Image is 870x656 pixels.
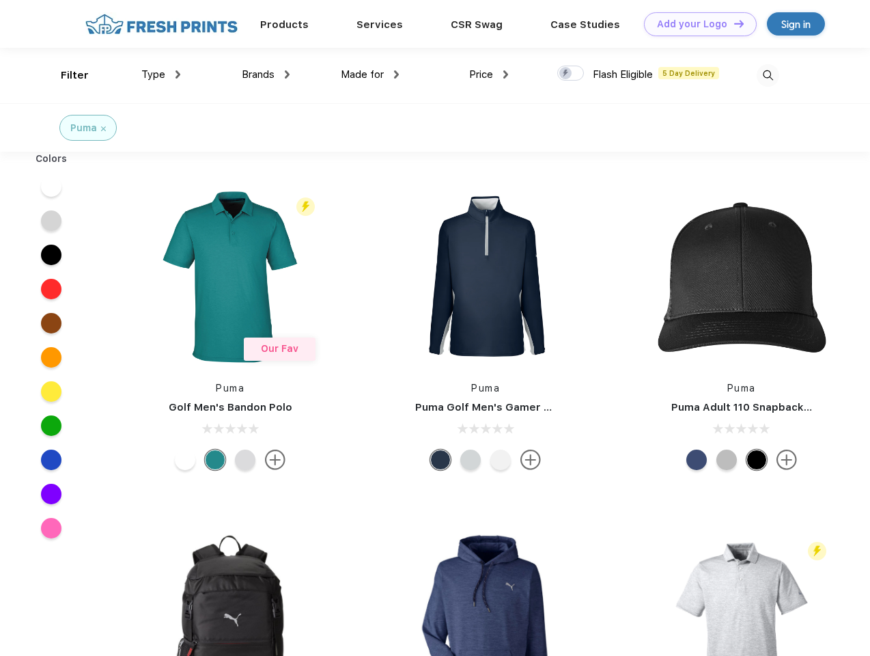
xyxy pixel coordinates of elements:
div: Peacoat Qut Shd [686,450,707,470]
img: func=resize&h=266 [395,186,576,368]
img: dropdown.png [176,70,180,79]
img: more.svg [776,450,797,470]
img: fo%20logo%202.webp [81,12,242,36]
span: Brands [242,68,275,81]
a: Puma [216,383,244,394]
a: Golf Men's Bandon Polo [169,401,292,413]
span: Price [469,68,493,81]
div: Add your Logo [657,18,727,30]
img: flash_active_toggle.svg [808,542,826,560]
span: Type [141,68,165,81]
div: Quarry with Brt Whit [716,450,737,470]
div: Filter [61,68,89,83]
div: High Rise [460,450,481,470]
div: High Rise [235,450,255,470]
img: func=resize&h=266 [139,186,321,368]
a: CSR Swag [451,18,503,31]
img: DT [734,20,744,27]
div: Green Lagoon [205,450,225,470]
img: dropdown.png [503,70,508,79]
a: Sign in [767,12,825,36]
span: Our Fav [261,343,298,354]
span: 5 Day Delivery [658,67,719,79]
div: Puma [70,121,97,135]
span: Made for [341,68,384,81]
img: desktop_search.svg [757,64,779,87]
a: Puma Golf Men's Gamer Golf Quarter-Zip [415,401,631,413]
img: flash_active_toggle.svg [296,197,315,216]
a: Services [356,18,403,31]
img: dropdown.png [285,70,290,79]
div: Bright White [175,450,195,470]
div: Colors [25,152,78,166]
a: Puma [471,383,500,394]
img: more.svg [520,450,541,470]
div: Sign in [781,16,811,32]
img: func=resize&h=266 [651,186,832,368]
a: Puma [727,383,756,394]
div: Bright White [490,450,511,470]
span: Flash Eligible [593,68,653,81]
a: Products [260,18,309,31]
img: filter_cancel.svg [101,126,106,131]
div: Navy Blazer [430,450,451,470]
img: more.svg [265,450,285,470]
img: dropdown.png [394,70,399,79]
div: Pma Blk Pma Blk [746,450,767,470]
